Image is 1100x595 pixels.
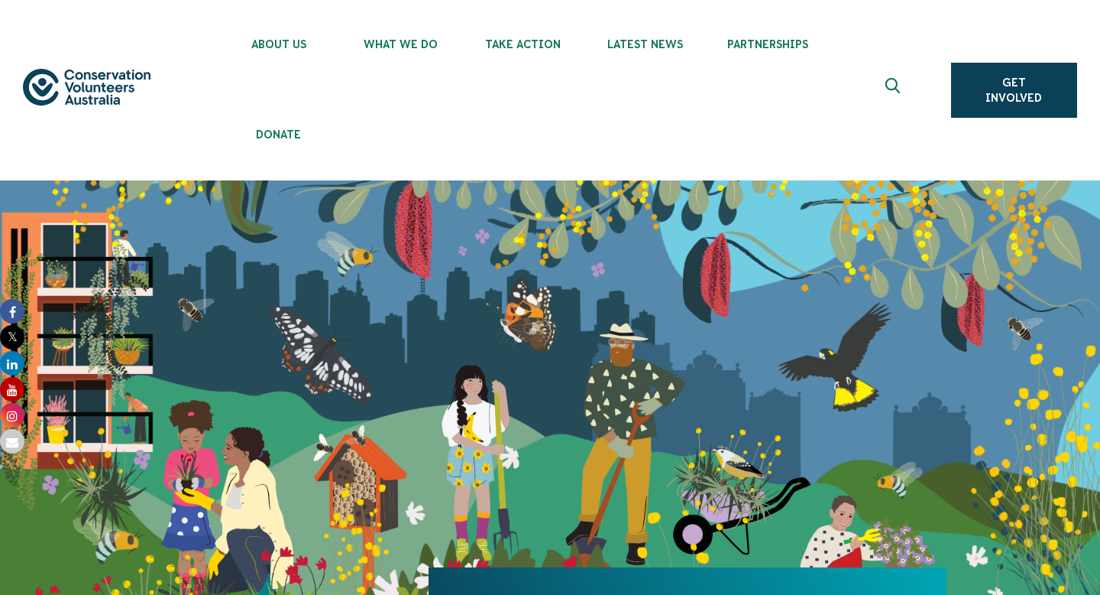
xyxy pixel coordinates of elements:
span: Take Action [462,38,584,50]
span: About Us [218,38,340,50]
span: What We Do [340,38,462,50]
span: Partnerships [707,38,829,50]
span: Latest News [584,38,707,50]
button: Expand search box Close search box [876,72,913,109]
span: Expand search box [885,78,904,102]
a: Get Involved [951,63,1077,118]
span: Donate [218,128,340,141]
img: logo.svg [23,69,150,106]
